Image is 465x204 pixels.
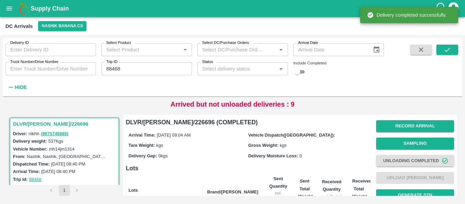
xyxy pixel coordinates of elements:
a: 88468 [29,177,41,182]
label: [DATE] 08:40 PM [41,169,75,174]
span: nikhil - [29,131,69,136]
button: Open [181,45,190,54]
label: Select Product [106,40,131,46]
h6: DLVR/[PERSON_NAME]/226696 (COMPLETED) [126,117,371,127]
label: Arrival Time: [13,169,40,174]
label: Trip Id: [13,177,28,182]
button: page 1 [59,185,70,196]
strong: Hide [15,84,27,90]
label: mh14jm1314 [49,146,75,152]
span: 0 kgs [158,153,167,158]
label: Trip ID [106,59,117,65]
span: kgs [156,143,163,148]
input: Select Product [103,45,179,54]
div: account of current user [447,1,460,16]
button: Open [276,45,285,54]
label: Vehicle Dispatch([GEOGRAPHIC_DATA]): [248,132,335,138]
button: Select DC [38,21,86,31]
nav: pagination navigation [45,185,84,196]
input: Select delivery status [199,64,275,73]
label: Driver: [13,131,27,136]
b: Sent Total Weight [298,178,313,199]
b: Received Total Weight [352,178,372,199]
a: Supply Chain [31,4,435,13]
h6: Lots [126,163,371,173]
input: Enter Truck Number/Drive Number [5,62,96,75]
span: 0 [300,153,302,158]
label: 537 Kgs [48,139,63,144]
label: Delivery weight: [13,139,47,144]
input: Enter Trip ID [101,62,192,75]
label: Arrival Time: [129,132,156,138]
label: [DATE] 08:40 PM [51,161,85,167]
button: Open [276,64,285,73]
label: 176989 [30,184,45,189]
label: Vehicle Number: [13,146,48,152]
div: Include Completed [293,60,384,66]
span: kgs [280,143,287,148]
b: Lots [129,188,138,193]
button: Generate STN [376,189,454,201]
div: Delivery completed successfully. [367,9,447,21]
button: Hide [5,81,29,93]
span: [DATE] 09:04 AM [157,132,191,138]
label: Arrival Date [298,40,318,46]
div: customer-support [435,2,447,15]
label: Delivery Moisture Loss: [248,153,298,158]
p: Arrived but not unloaded deliveries : 9 [171,99,295,109]
b: Sent Quantity [269,176,287,189]
label: Tare Weight: [129,143,155,148]
b: Received Quantity [322,179,341,192]
h3: DLVR/[PERSON_NAME]/226696 [13,120,118,128]
button: Sampling [376,138,454,150]
button: open drawer [1,1,17,16]
a: (9975745985) [41,131,68,136]
label: From: [13,154,26,159]
button: Choose date [370,43,383,56]
input: Select DC/Purchase Orders [199,45,266,54]
label: Truck Number/Drive Number [10,59,59,65]
b: Brand/[PERSON_NAME] [207,189,258,194]
b: Supply Chain [31,5,69,12]
label: Select DC/Purchase Orders [202,40,249,46]
input: Enter Delivery ID [5,43,96,56]
div: DC Arrivals [5,22,33,31]
button: Unloading Completed [376,155,454,167]
div: Labels [129,194,202,200]
label: Delivery Gap: [129,153,157,158]
label: Nashik, Nashik, [GEOGRAPHIC_DATA], [GEOGRAPHIC_DATA], [GEOGRAPHIC_DATA] [27,154,202,159]
label: PO Ids: [13,184,29,189]
label: Status [202,59,213,65]
label: Dispatched Time: [13,161,50,167]
label: Gross Weight: [248,143,278,148]
input: Arrival Date [293,43,368,56]
img: logo [17,2,31,15]
button: Record Arrival [376,120,454,132]
label: Delivery ID [10,40,29,46]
